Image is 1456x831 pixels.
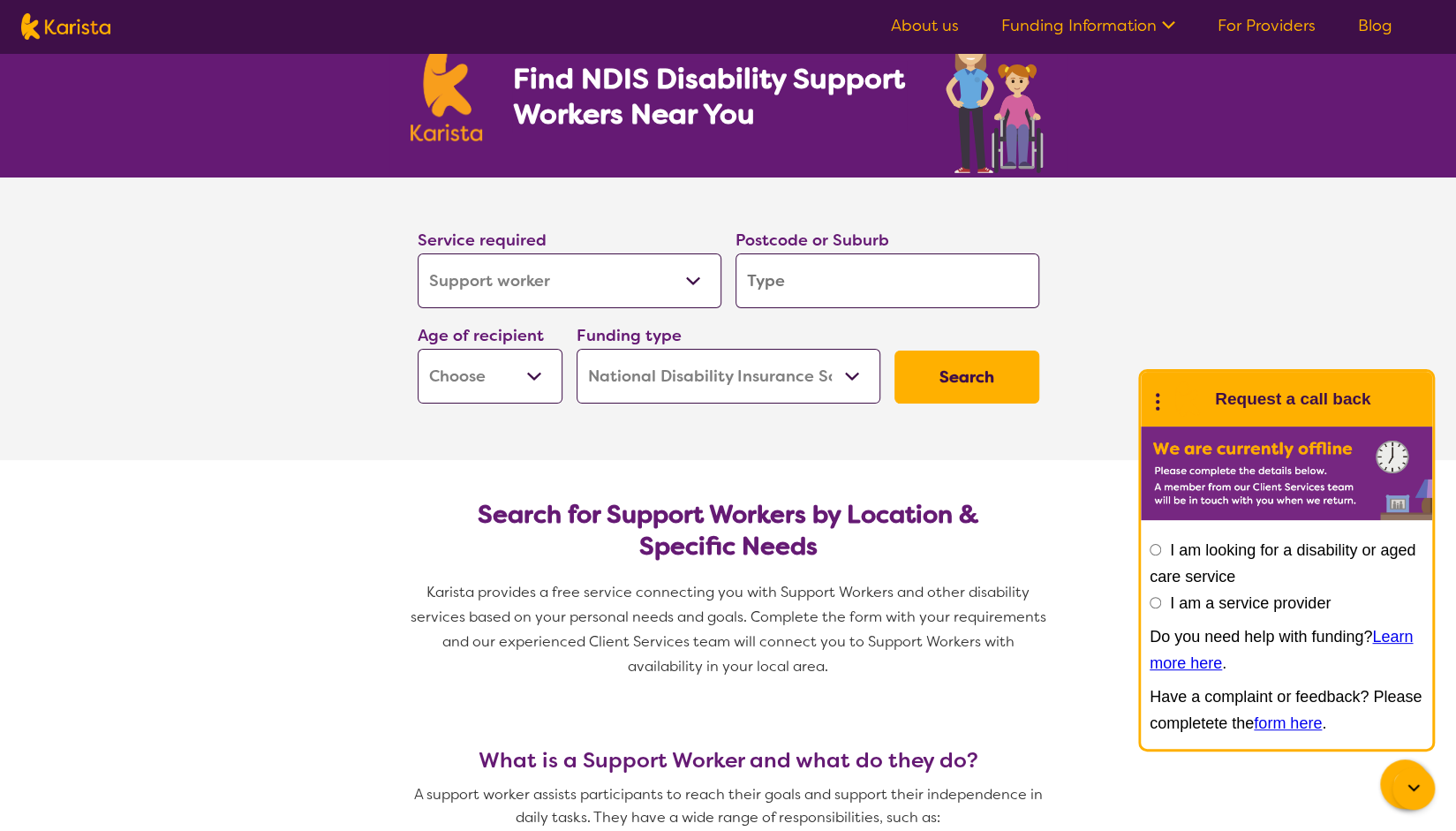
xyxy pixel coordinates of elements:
[21,13,110,40] img: Karista logo
[1169,382,1204,417] img: Karista
[894,351,1039,404] button: Search
[1150,623,1423,676] p: Do you need help with funding? .
[411,46,483,141] img: Karista logo
[1141,427,1432,520] img: Karista offline chat form to request call back
[1254,714,1322,732] a: form here
[411,783,1046,829] p: A support worker assists participants to reach their goals and support their independence in dail...
[1380,759,1430,809] button: Channel Menu
[418,325,544,346] label: Age of recipient
[411,583,1050,676] span: Karista provides a free service connecting you with Support Workers and other disability services...
[512,61,907,132] h1: Find NDIS Disability Support Workers Near You
[411,748,1046,773] h3: What is a Support Worker and what do they do?
[944,23,1046,178] img: support-worker
[1170,594,1331,612] label: I am a service provider
[1218,15,1316,36] a: For Providers
[736,230,889,251] label: Postcode or Suburb
[1150,684,1423,737] p: Have a complaint or feedback? Please completete the .
[418,230,547,251] label: Service required
[432,499,1025,563] h2: Search for Support Workers by Location & Specific Needs
[1215,386,1370,412] h1: Request a call back
[1150,541,1415,585] label: I am looking for a disability or aged care service
[1358,15,1392,36] a: Blog
[736,253,1039,308] input: Type
[891,15,959,36] a: About us
[1001,15,1175,36] a: Funding Information
[577,325,682,346] label: Funding type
